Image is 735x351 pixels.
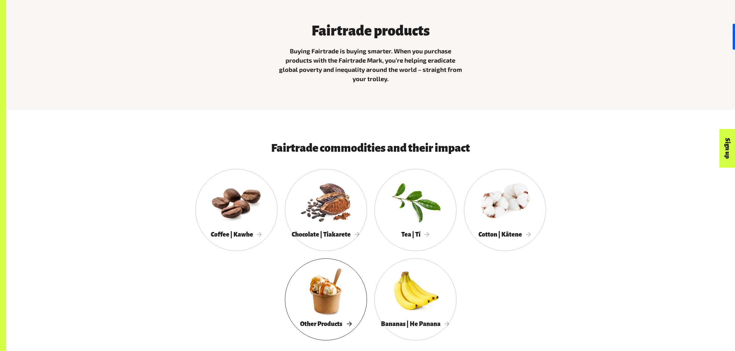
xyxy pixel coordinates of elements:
a: Other Products [285,258,367,341]
span: Cotton | Kātene [479,231,531,238]
a: Cotton | Kātene [464,169,546,251]
span: Chocolate | Tiakarete [292,231,360,238]
span: Other Products [300,320,352,327]
a: Chocolate | Tiakarete [285,169,367,251]
a: Tea | Tī [374,169,457,251]
h3: Fairtrade commodities and their impact [214,142,528,154]
span: Coffee | Kawhe [211,231,262,238]
span: Bananas | He Panana [381,320,450,327]
a: Bananas | He Panana [374,258,457,341]
span: Tea | Tī [401,231,429,238]
a: Coffee | Kawhe [195,169,278,251]
p: Buying Fairtrade is buying smarter. When you purchase products with the Fairtrade Mark, you’re he... [278,46,463,83]
h3: Fairtrade products [278,23,463,39]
